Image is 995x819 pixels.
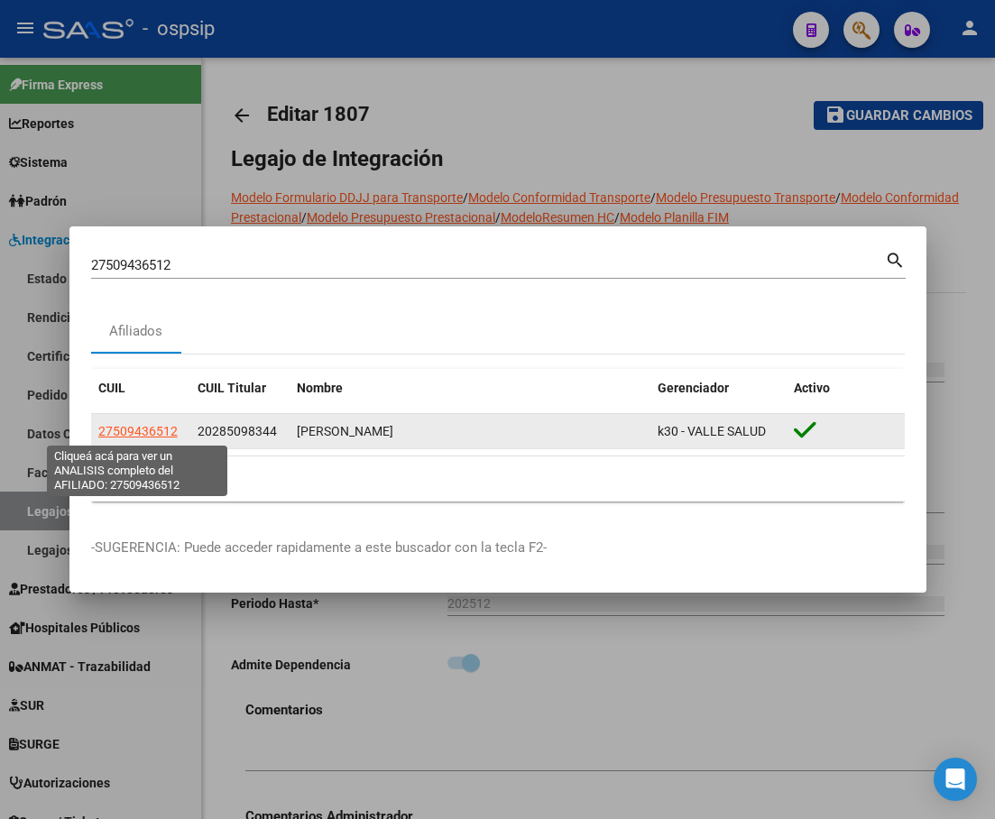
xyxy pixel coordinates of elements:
[91,456,905,502] div: 1 total
[190,369,290,408] datatable-header-cell: CUIL Titular
[290,369,650,408] datatable-header-cell: Nombre
[658,381,729,395] span: Gerenciador
[885,248,906,270] mat-icon: search
[91,369,190,408] datatable-header-cell: CUIL
[658,424,766,438] span: k30 - VALLE SALUD
[98,381,125,395] span: CUIL
[297,381,343,395] span: Nombre
[98,424,178,438] span: 27509436512
[297,421,643,442] div: [PERSON_NAME]
[198,381,266,395] span: CUIL Titular
[787,369,905,408] datatable-header-cell: Activo
[109,321,162,342] div: Afiliados
[650,369,787,408] datatable-header-cell: Gerenciador
[934,758,977,801] div: Open Intercom Messenger
[794,381,830,395] span: Activo
[198,424,277,438] span: 20285098344
[91,538,905,558] p: -SUGERENCIA: Puede acceder rapidamente a este buscador con la tecla F2-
